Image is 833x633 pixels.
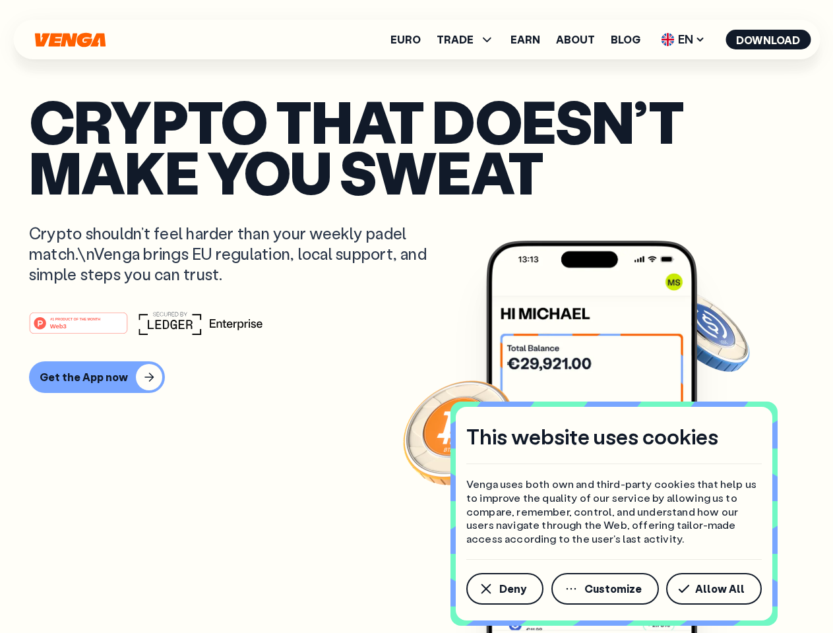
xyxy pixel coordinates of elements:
h4: This website uses cookies [466,423,718,450]
a: Blog [611,34,640,45]
div: Get the App now [40,371,128,384]
span: EN [656,29,710,50]
p: Crypto shouldn’t feel harder than your weekly padel match.\nVenga brings EU regulation, local sup... [29,223,446,285]
p: Crypto that doesn’t make you sweat [29,96,804,196]
tspan: Web3 [50,322,67,329]
button: Download [725,30,811,49]
span: Deny [499,584,526,594]
svg: Home [33,32,107,47]
img: flag-uk [661,33,674,46]
button: Allow All [666,573,762,605]
button: Get the App now [29,361,165,393]
tspan: #1 PRODUCT OF THE MONTH [50,316,100,320]
a: Earn [510,34,540,45]
a: Euro [390,34,421,45]
span: Allow All [695,584,745,594]
img: USDC coin [658,284,753,378]
a: About [556,34,595,45]
a: #1 PRODUCT OF THE MONTHWeb3 [29,320,128,337]
span: Customize [584,584,642,594]
button: Deny [466,573,543,605]
p: Venga uses both own and third-party cookies that help us to improve the quality of our service by... [466,477,762,546]
span: TRADE [437,34,474,45]
img: Bitcoin [400,373,519,491]
span: TRADE [437,32,495,47]
button: Customize [551,573,659,605]
a: Get the App now [29,361,804,393]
